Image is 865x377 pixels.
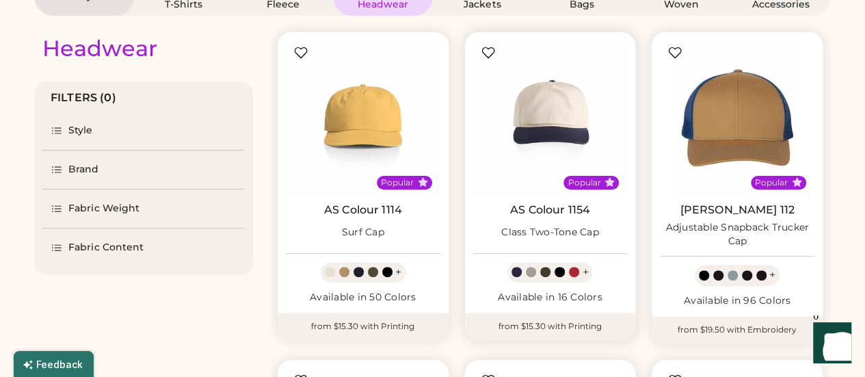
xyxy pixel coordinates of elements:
a: AS Colour 1154 [510,203,590,217]
div: Available in 50 Colors [286,291,440,304]
div: Class Two-Tone Cap [501,226,599,239]
img: AS Colour 1154 Class Two-Tone Cap [473,40,628,195]
div: + [769,268,775,283]
div: from $19.50 with Embroidery [652,316,823,343]
img: AS Colour 1114 Surf Cap [286,40,440,195]
a: [PERSON_NAME] 112 [680,203,795,217]
div: Style [68,124,93,138]
div: Surf Cap [342,226,384,239]
div: Popular [568,177,600,188]
button: Popular Style [418,177,428,187]
div: Fabric Weight [68,202,139,216]
div: Headwear [42,35,157,62]
div: Popular [381,177,414,188]
button: Popular Style [792,177,802,187]
iframe: Front Chat [800,315,859,374]
div: Available in 16 Colors [473,291,628,304]
div: + [582,265,588,280]
div: from $15.30 with Printing [465,313,636,340]
img: Richardson 112 Adjustable Snapback Trucker Cap [660,40,814,195]
div: Fabric Content [68,241,144,255]
div: Adjustable Snapback Trucker Cap [660,221,814,248]
div: Brand [68,163,99,177]
div: + [395,265,401,280]
div: from $15.30 with Printing [278,313,449,340]
a: AS Colour 1114 [324,203,402,217]
div: Popular [755,177,788,188]
button: Popular Style [604,177,615,187]
div: Available in 96 Colors [660,294,814,308]
div: FILTERS (0) [51,90,116,106]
